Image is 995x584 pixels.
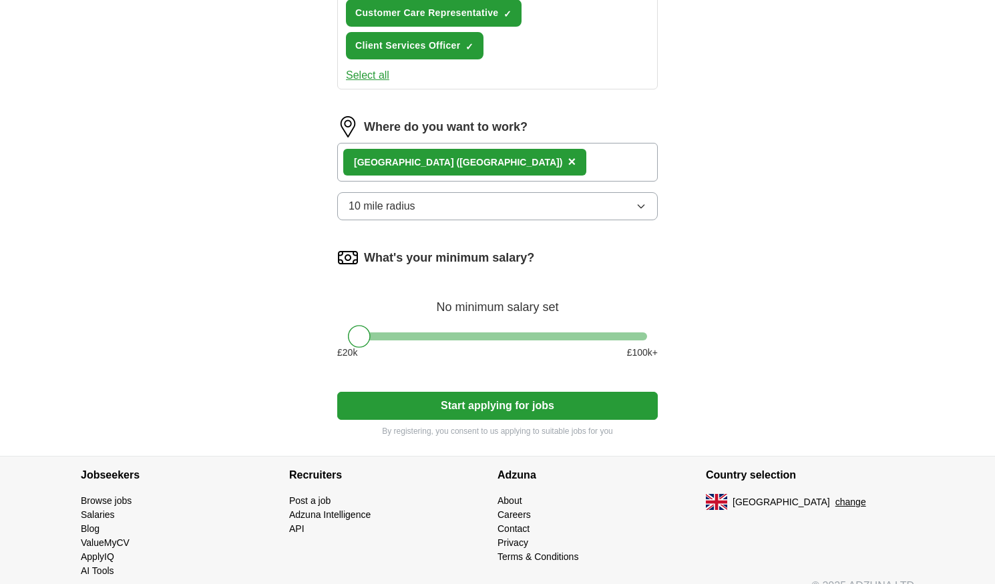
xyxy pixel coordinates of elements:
[349,198,415,214] span: 10 mile radius
[364,249,534,267] label: What's your minimum salary?
[355,39,460,53] span: Client Services Officer
[835,495,866,509] button: change
[627,346,658,360] span: £ 100 k+
[346,67,389,83] button: Select all
[497,523,530,534] a: Contact
[289,523,305,534] a: API
[337,425,658,437] p: By registering, you consent to us applying to suitable jobs for you
[364,118,528,136] label: Where do you want to work?
[81,537,130,548] a: ValueMyCV
[81,509,115,520] a: Salaries
[81,565,114,576] a: AI Tools
[81,495,132,506] a: Browse jobs
[497,551,578,562] a: Terms & Conditions
[733,495,830,509] span: [GEOGRAPHIC_DATA]
[81,523,99,534] a: Blog
[337,284,658,316] div: No minimum salary set
[337,192,658,220] button: 10 mile radius
[568,152,576,172] button: ×
[289,509,371,520] a: Adzuna Intelligence
[337,116,359,137] img: location.png
[355,6,498,20] span: Customer Care Representative
[337,247,359,268] img: salary.png
[706,457,914,494] h4: Country selection
[337,346,357,360] span: £ 20 k
[456,157,562,168] span: ([GEOGRAPHIC_DATA])
[706,494,727,510] img: UK flag
[497,495,522,506] a: About
[346,32,483,59] button: Client Services Officer✓
[497,537,528,548] a: Privacy
[337,392,658,420] button: Start applying for jobs
[289,495,331,506] a: Post a job
[354,157,454,168] strong: [GEOGRAPHIC_DATA]
[504,9,512,19] span: ✓
[81,551,114,562] a: ApplyIQ
[497,509,531,520] a: Careers
[465,41,473,52] span: ✓
[568,154,576,169] span: ×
